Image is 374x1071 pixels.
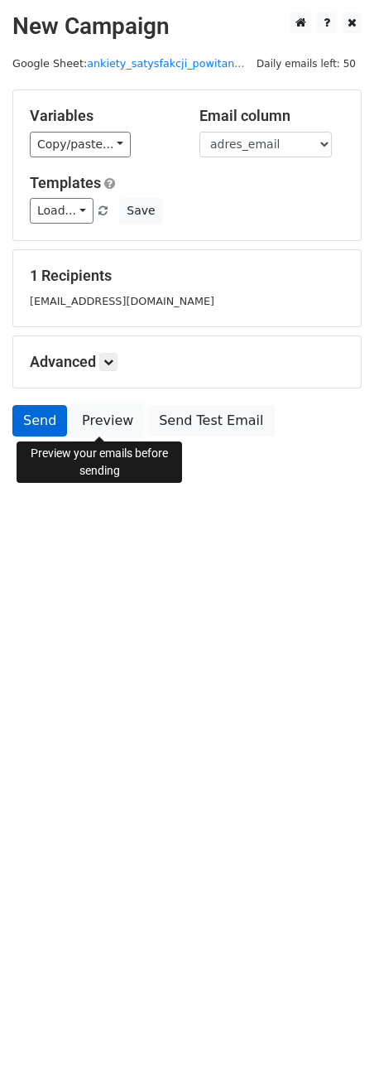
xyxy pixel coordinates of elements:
small: [EMAIL_ADDRESS][DOMAIN_NAME] [30,295,214,307]
h2: New Campaign [12,12,362,41]
a: Send [12,405,67,437]
div: Widżet czatu [291,991,374,1071]
a: Daily emails left: 50 [251,57,362,70]
h5: Advanced [30,353,344,371]
span: Daily emails left: 50 [251,55,362,73]
a: Templates [30,174,101,191]
a: Load... [30,198,93,224]
div: Preview your emails before sending [17,441,182,483]
small: Google Sheet: [12,57,244,70]
a: Copy/paste... [30,132,131,157]
h5: 1 Recipients [30,267,344,285]
a: Preview [71,405,144,437]
a: ankiety_satysfakcji_powitan... [87,57,244,70]
h5: Variables [30,107,175,125]
h5: Email column [199,107,344,125]
button: Save [119,198,162,224]
a: Send Test Email [148,405,274,437]
iframe: Chat Widget [291,991,374,1071]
